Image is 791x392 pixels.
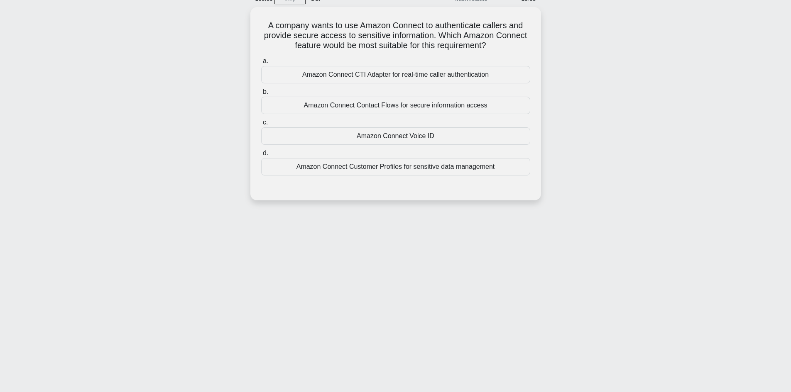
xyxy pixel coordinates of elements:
span: a. [263,57,268,64]
div: Amazon Connect Contact Flows for secure information access [261,97,530,114]
h5: A company wants to use Amazon Connect to authenticate callers and provide secure access to sensit... [260,20,531,51]
div: Amazon Connect Customer Profiles for sensitive data management [261,158,530,175]
span: d. [263,149,268,156]
div: Amazon Connect Voice ID [261,127,530,145]
span: b. [263,88,268,95]
span: c. [263,119,268,126]
div: Amazon Connect CTI Adapter for real-time caller authentication [261,66,530,83]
